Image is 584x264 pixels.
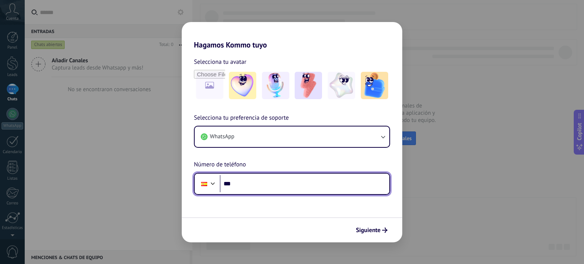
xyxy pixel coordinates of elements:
button: WhatsApp [195,126,389,147]
span: Número de teléfono [194,160,246,170]
img: -1.jpeg [229,72,256,99]
h2: Hagamos Kommo tuyo [182,22,402,49]
img: -5.jpeg [361,72,388,99]
button: Siguiente [352,224,391,237]
span: Siguiente [356,228,381,233]
div: Spain: + 34 [197,176,211,192]
span: Selecciona tu preferencia de soporte [194,113,289,123]
span: Selecciona tu avatar [194,57,246,67]
img: -3.jpeg [295,72,322,99]
img: -2.jpeg [262,72,289,99]
img: -4.jpeg [328,72,355,99]
span: WhatsApp [210,133,234,141]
